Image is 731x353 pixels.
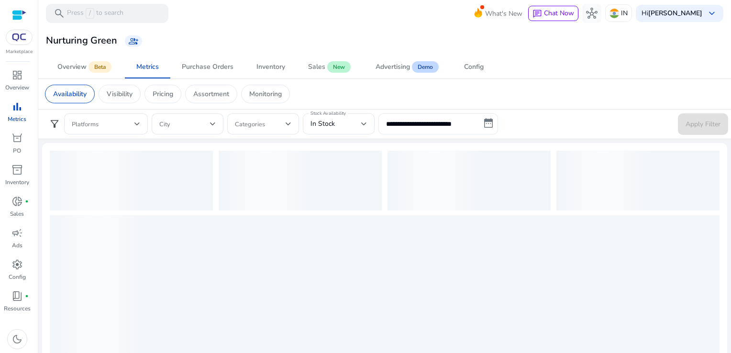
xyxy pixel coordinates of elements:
[412,61,439,73] span: Demo
[586,8,598,19] span: hub
[464,64,484,70] div: Config
[67,8,123,19] p: Press to search
[5,178,29,187] p: Inventory
[310,110,346,117] mat-label: Stock Availability
[153,89,173,99] p: Pricing
[182,64,233,70] div: Purchase Orders
[136,64,159,70] div: Metrics
[193,89,229,99] p: Assortment
[49,118,60,130] span: filter_alt
[11,33,28,41] img: QC-logo.svg
[4,304,31,313] p: Resources
[327,61,351,73] span: New
[107,89,133,99] p: Visibility
[12,241,22,250] p: Ads
[9,273,26,281] p: Config
[57,64,87,70] div: Overview
[46,35,117,46] h3: Nurturing Green
[86,8,94,19] span: /
[8,115,26,123] p: Metrics
[129,36,138,46] span: group_add
[125,35,142,47] a: group_add
[13,146,21,155] p: PO
[11,227,23,239] span: campaign
[54,8,65,19] span: search
[25,199,29,203] span: fiber_manual_record
[376,64,410,70] div: Advertising
[11,69,23,81] span: dashboard
[609,9,619,18] img: in.svg
[544,9,574,18] span: Chat Now
[11,290,23,302] span: book_4
[11,164,23,176] span: inventory_2
[50,151,213,210] div: loading
[25,294,29,298] span: fiber_manual_record
[556,151,720,210] div: loading
[11,333,23,345] span: dark_mode
[532,9,542,19] span: chat
[310,119,335,128] span: In Stock
[642,10,702,17] p: Hi
[582,4,601,23] button: hub
[485,5,522,22] span: What's New
[11,101,23,112] span: bar_chart
[53,89,87,99] p: Availability
[256,64,285,70] div: Inventory
[308,64,325,70] div: Sales
[10,210,24,218] p: Sales
[249,89,282,99] p: Monitoring
[388,151,551,210] div: loading
[6,48,33,55] p: Marketplace
[219,151,382,210] div: loading
[648,9,702,18] b: [PERSON_NAME]
[11,196,23,207] span: donut_small
[621,5,628,22] p: IN
[11,259,23,270] span: settings
[528,6,578,21] button: chatChat Now
[706,8,718,19] span: keyboard_arrow_down
[89,61,111,73] span: Beta
[5,83,29,92] p: Overview
[11,132,23,144] span: orders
